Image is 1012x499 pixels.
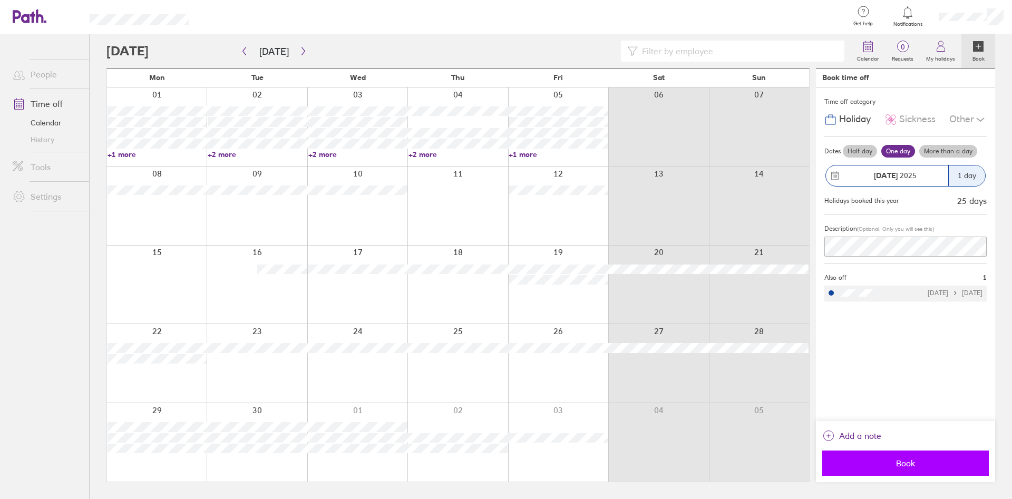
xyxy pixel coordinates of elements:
[851,53,885,62] label: Calendar
[822,427,881,444] button: Add a note
[251,73,264,82] span: Tue
[891,21,925,27] span: Notifications
[824,160,987,192] button: [DATE] 20251 day
[874,171,917,180] span: 2025
[839,427,881,444] span: Add a note
[846,21,880,27] span: Get help
[928,289,982,297] div: [DATE] [DATE]
[509,150,608,159] a: +1 more
[885,34,920,68] a: 0Requests
[874,171,898,180] strong: [DATE]
[822,451,989,476] button: Book
[824,197,899,204] div: Holidays booked this year
[851,34,885,68] a: Calendar
[948,165,985,186] div: 1 day
[149,73,165,82] span: Mon
[4,64,89,85] a: People
[4,131,89,148] a: History
[899,114,936,125] span: Sickness
[881,145,915,158] label: One day
[824,148,841,155] span: Dates
[752,73,766,82] span: Sun
[839,114,871,125] span: Holiday
[843,145,877,158] label: Half day
[653,73,665,82] span: Sat
[824,224,857,232] span: Description
[920,34,961,68] a: My holidays
[208,150,307,159] a: +2 more
[920,53,961,62] label: My holidays
[885,43,920,51] span: 0
[919,145,977,158] label: More than a day
[961,34,995,68] a: Book
[350,73,366,82] span: Wed
[949,110,987,130] div: Other
[4,93,89,114] a: Time off
[638,41,838,61] input: Filter by employee
[824,274,846,281] span: Also off
[4,186,89,207] a: Settings
[885,53,920,62] label: Requests
[830,458,981,468] span: Book
[966,53,991,62] label: Book
[408,150,508,159] a: +2 more
[108,150,207,159] a: +1 more
[553,73,563,82] span: Fri
[824,94,987,110] div: Time off category
[857,226,934,232] span: (Optional. Only you will see this)
[891,5,925,27] a: Notifications
[822,73,869,82] div: Book time off
[4,156,89,178] a: Tools
[451,73,464,82] span: Thu
[308,150,407,159] a: +2 more
[251,43,297,60] button: [DATE]
[957,196,987,206] div: 25 days
[983,274,987,281] span: 1
[4,114,89,131] a: Calendar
